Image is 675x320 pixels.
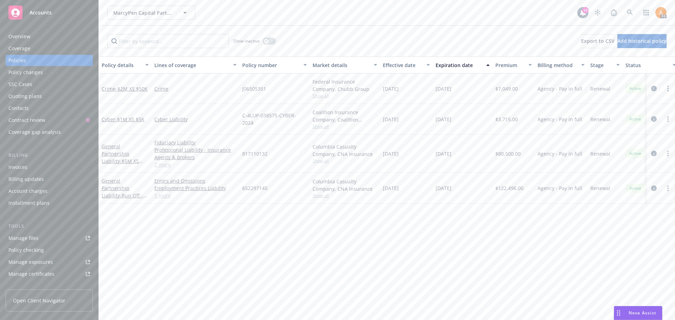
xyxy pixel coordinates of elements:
a: SSC Cases [6,79,93,90]
button: Policy details [99,57,152,73]
div: Installment plans [8,197,50,209]
button: Policy number [239,57,310,73]
span: [DATE] [436,184,451,192]
div: Contacts [8,103,29,114]
div: Drag to move [614,306,623,320]
div: Lines of coverage [154,61,229,69]
div: Manage exposures [8,256,53,268]
span: [DATE] [383,184,399,192]
button: Stage [587,57,623,73]
div: Coalition Insurance Company, Coalition Insurance Solutions (Carrier) [313,109,377,123]
div: Stage [590,61,612,69]
span: Agency - Pay in full [538,116,582,123]
span: Agency - Pay in full [538,85,582,92]
span: [DATE] [383,150,399,157]
a: Switch app [639,6,653,20]
a: Employment Practices Liability [154,184,237,192]
a: Contract review [6,115,93,126]
button: Market details [310,57,380,73]
a: Policy checking [6,244,93,256]
span: [DATE] [436,85,451,92]
a: Errors and Omissions [154,177,237,184]
span: - $1M XS $5K [115,116,144,123]
span: Active [628,85,642,92]
a: Search [623,6,637,20]
div: Expiration date [436,61,482,69]
button: Effective date [380,57,433,73]
span: Nova Assist [629,310,656,316]
a: Stop snowing [591,6,605,20]
div: Billing method [538,61,577,69]
div: Policy changes [8,67,43,78]
span: Open Client Navigator [13,297,65,304]
img: photo [655,7,667,18]
span: Active [628,150,642,157]
a: Crime [154,85,237,92]
span: Active [628,185,642,191]
a: Manage exposures [6,256,93,268]
span: $80,500.00 [495,150,521,157]
span: Renewal [590,85,610,92]
a: Quoting plans [6,91,93,102]
a: Cyber [102,116,144,123]
a: Manage files [6,233,93,244]
div: Billing [6,152,93,159]
div: Manage BORs [8,280,41,292]
span: Renewal [590,116,610,123]
a: Installment plans [6,197,93,209]
span: Renewal [590,184,610,192]
a: Policy changes [6,67,93,78]
a: Fiduciary Liability [154,139,237,146]
a: Billing updates [6,174,93,185]
span: C-4LUP-038575-CYBER-2024 [242,112,307,126]
div: Billing updates [8,174,44,185]
a: more [664,84,672,93]
span: Active [628,116,642,122]
span: - Run Off - [PERSON_NAME] Venture Partners GP, LLC [102,192,147,221]
a: Coverage [6,43,93,54]
a: Overview [6,31,93,42]
div: Columbia Casualty Company, CNA Insurance [313,178,377,192]
span: Agency - Pay in full [538,184,582,192]
span: [DATE] [383,116,399,123]
span: Renewal [590,150,610,157]
a: General Partnership Liability [102,177,143,221]
div: Manage files [8,233,38,244]
button: Lines of coverage [152,57,239,73]
span: 652297145 [242,184,268,192]
button: Export to CSV [581,34,615,48]
div: Status [625,61,668,69]
button: Add historical policy [617,34,667,48]
span: Show all [313,93,377,99]
a: Accounts [6,3,93,22]
a: circleInformation [650,115,658,123]
div: Premium [495,61,524,69]
div: Invoices [8,162,27,173]
div: Tools [6,223,93,230]
span: Add historical policy [617,38,667,44]
span: Agency - Pay in full [538,150,582,157]
span: Show inactive [233,38,260,44]
a: 1 more [154,192,237,199]
span: Show all [313,192,377,198]
div: SSC Cases [8,79,32,90]
a: more [664,115,672,123]
span: - $2M XS $50K [116,85,148,92]
a: circleInformation [650,84,658,93]
div: 19 [582,7,589,13]
a: Contacts [6,103,93,114]
div: Federal Insurance Company, Chubb Group [313,78,377,93]
a: circleInformation [650,149,658,158]
div: Market details [313,61,369,69]
button: Premium [493,57,535,73]
div: Account charges [8,185,47,197]
span: $7,049.00 [495,85,518,92]
div: Effective date [383,61,422,69]
span: J06505351 [242,85,266,92]
a: Cyber Liability [154,116,237,123]
a: 2 more [154,161,237,168]
span: $3,715.00 [495,116,518,123]
a: more [664,149,672,158]
span: [DATE] [436,116,451,123]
